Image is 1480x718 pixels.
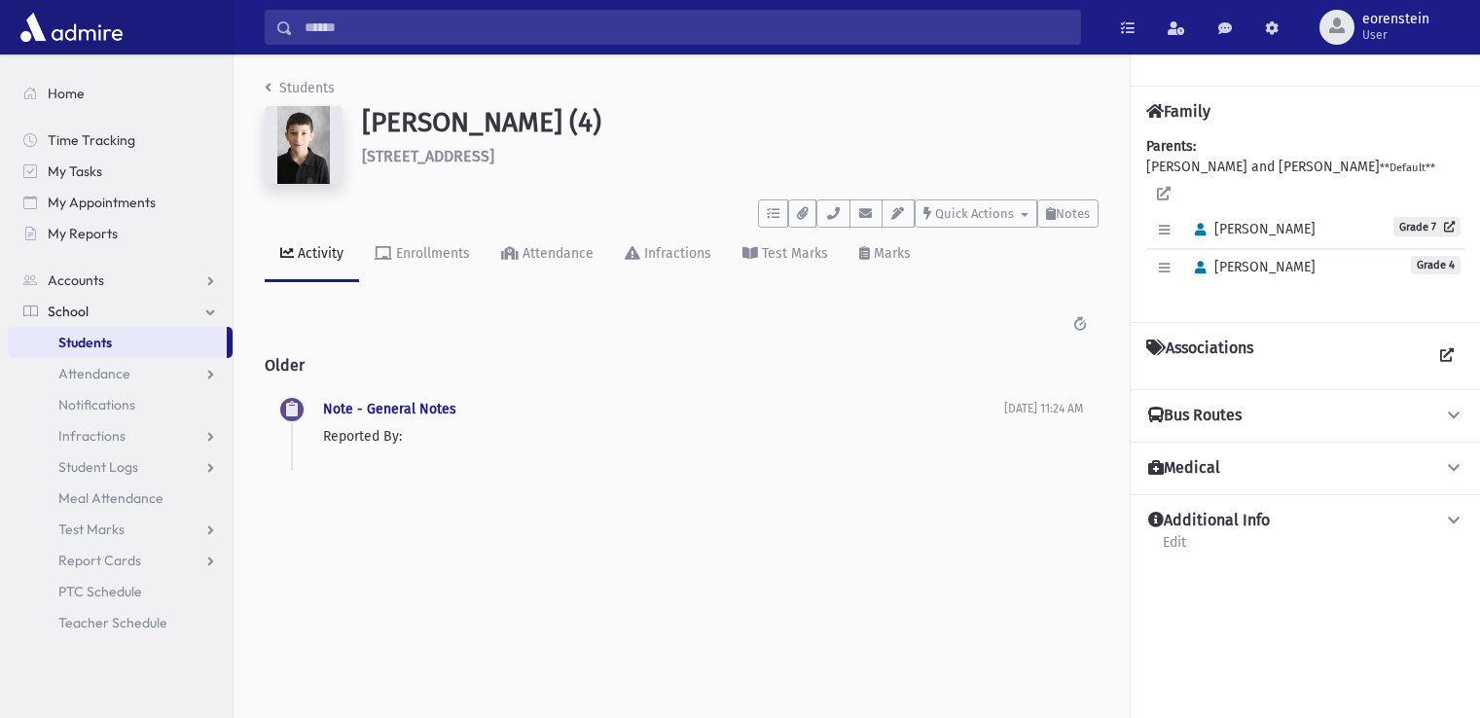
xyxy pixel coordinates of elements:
span: Attendance [58,365,130,382]
div: Activity [294,245,343,262]
b: Parents: [1146,138,1196,155]
h4: Medical [1148,458,1220,479]
h4: Associations [1146,339,1253,374]
a: Report Cards [8,545,233,576]
h4: Family [1146,102,1210,121]
a: Note - General Notes [323,401,456,417]
button: Notes [1037,199,1099,228]
span: Notes [1056,206,1090,221]
h2: Older [265,341,1099,390]
h4: Bus Routes [1148,406,1242,426]
span: [PERSON_NAME] [1186,221,1316,237]
a: PTC Schedule [8,576,233,607]
span: Accounts [48,271,104,289]
span: Notifications [58,396,135,413]
span: Meal Attendance [58,489,163,507]
a: Activity [265,228,359,282]
button: Medical [1146,458,1464,479]
a: Home [8,78,233,109]
h6: [STREET_ADDRESS] [362,147,1099,165]
a: Accounts [8,265,233,296]
div: Marks [870,245,911,262]
span: My Tasks [48,162,102,180]
span: Time Tracking [48,131,135,149]
div: [PERSON_NAME] and [PERSON_NAME] [1146,136,1464,306]
span: [DATE] 11:24 AM [1004,402,1083,415]
span: [PERSON_NAME] [1186,259,1316,275]
a: Time Tracking [8,125,233,156]
a: Meal Attendance [8,483,233,514]
span: My Appointments [48,194,156,211]
span: Test Marks [58,521,125,538]
div: Enrollments [392,245,470,262]
span: Home [48,85,85,102]
span: Teacher Schedule [58,614,167,631]
span: Student Logs [58,458,138,476]
span: Quick Actions [935,206,1014,221]
h4: Additional Info [1148,511,1270,531]
h1: [PERSON_NAME] (4) [362,106,1099,139]
span: Infractions [58,427,126,445]
a: My Reports [8,218,233,249]
a: Edit [1162,531,1187,566]
span: Grade 4 [1411,256,1461,274]
a: View all Associations [1429,339,1464,374]
div: Infractions [640,245,711,262]
button: Additional Info [1146,511,1464,531]
span: School [48,303,89,320]
a: Student Logs [8,451,233,483]
div: Attendance [519,245,594,262]
span: Report Cards [58,552,141,569]
a: Marks [844,228,926,282]
p: Reported By: [323,426,1004,447]
a: Students [8,327,227,358]
span: User [1362,27,1429,43]
input: Search [293,10,1080,45]
a: Notifications [8,389,233,420]
a: Infractions [609,228,727,282]
span: eorenstein [1362,12,1429,27]
a: Enrollments [359,228,486,282]
img: AdmirePro [16,8,127,47]
button: Quick Actions [915,199,1037,228]
nav: breadcrumb [265,78,335,106]
a: School [8,296,233,327]
a: Students [265,80,335,96]
a: My Tasks [8,156,233,187]
a: Attendance [486,228,609,282]
span: PTC Schedule [58,583,142,600]
a: Teacher Schedule [8,607,233,638]
a: Grade 7 [1393,217,1461,236]
a: My Appointments [8,187,233,218]
span: Students [58,334,112,351]
a: Test Marks [727,228,844,282]
span: My Reports [48,225,118,242]
button: Bus Routes [1146,406,1464,426]
div: Test Marks [758,245,828,262]
a: Test Marks [8,514,233,545]
a: Infractions [8,420,233,451]
a: Attendance [8,358,233,389]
